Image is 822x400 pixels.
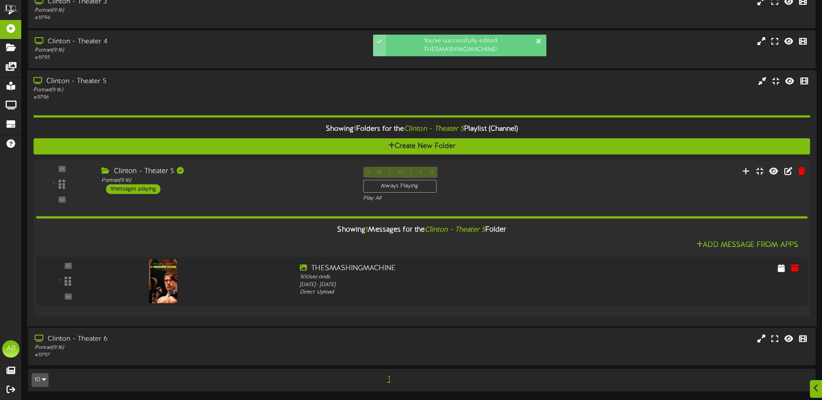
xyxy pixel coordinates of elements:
[354,125,356,132] span: 1
[32,373,49,387] button: 10
[33,94,349,101] div: # 11796
[35,344,350,352] div: Portrait ( 9:16 )
[386,35,546,56] div: You've successfully edited THESMASHINGMACHINE!
[300,273,608,281] div: 500 seconds
[35,334,350,344] div: Clinton - Theater 6
[106,184,161,194] div: 1 messages playing
[300,281,608,288] div: [DATE] - [DATE]
[101,166,350,176] div: Clinton - Theater 5
[29,220,814,239] div: Showing Messages for the Folder
[35,37,350,47] div: Clinton - Theater 4
[35,14,350,22] div: # 11794
[33,77,349,87] div: Clinton - Theater 5
[425,226,485,234] i: Clinton - Theater 5
[363,194,546,202] div: Play All
[2,340,19,358] div: AB
[365,226,368,234] span: 1
[33,138,810,154] button: Create New Folder
[300,263,608,273] div: THESMASHINGMACHINE
[300,288,608,296] div: Direct Upload
[363,180,436,193] div: Always Playing
[33,87,349,94] div: Portrait ( 9:16 )
[149,259,177,303] img: d9e1d79f-bb00-4cc8-898e-c2d9626858e2.jpg
[101,177,350,184] div: Portrait ( 9:16 )
[35,352,350,359] div: # 11797
[35,7,350,14] div: Portrait ( 9:16 )
[404,125,464,132] i: Clinton - Theater 5
[385,374,393,384] span: 1
[35,54,350,61] div: # 11795
[27,119,816,138] div: Showing Folders for the Playlist (Channel)
[35,47,350,54] div: Portrait ( 9:16 )
[535,37,542,45] div: Dismiss this notification
[694,239,801,250] button: Add Message From Apps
